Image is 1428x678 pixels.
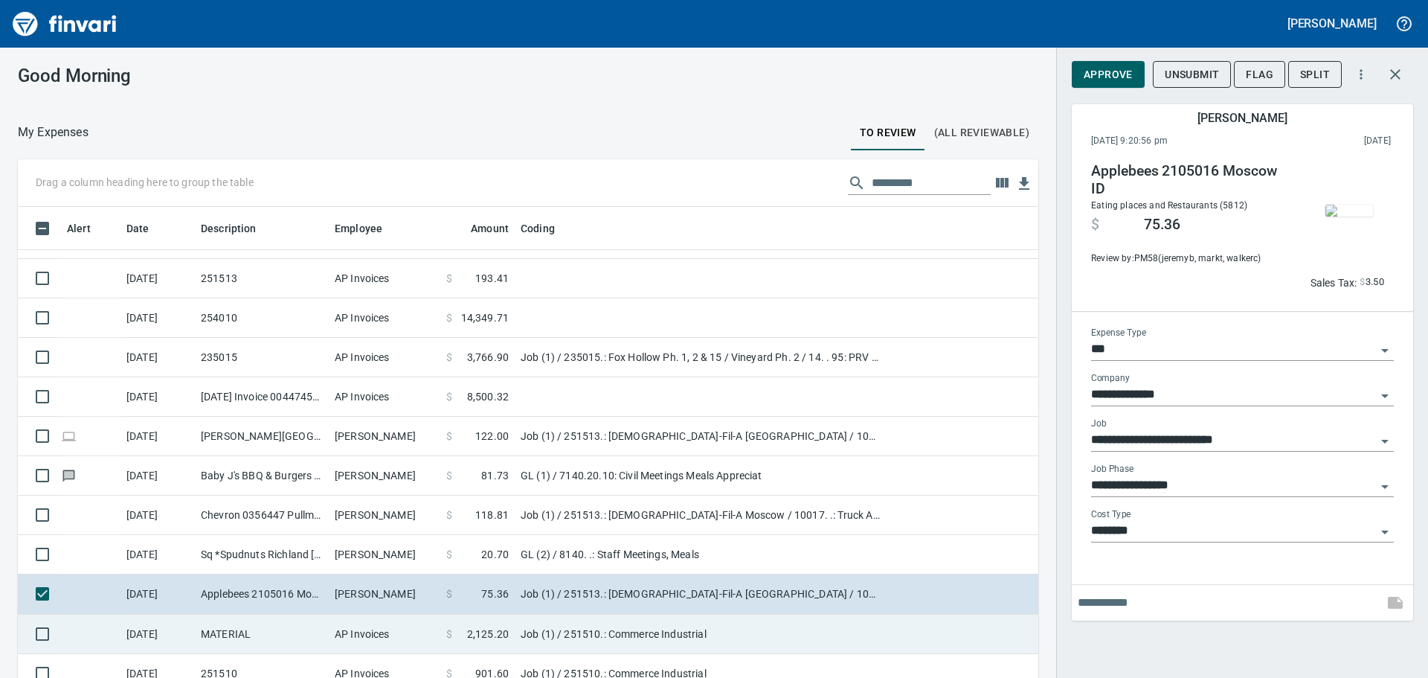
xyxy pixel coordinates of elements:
span: Amount [451,220,509,237]
td: GL (2) / 8140. .: Staff Meetings, Meals [515,535,887,575]
span: Split [1300,65,1330,84]
td: [DATE] [120,615,195,654]
img: Finvari [9,6,120,42]
button: Unsubmit [1153,61,1231,89]
td: [DATE] [120,496,195,535]
td: 251513 [195,259,329,298]
button: [PERSON_NAME] [1284,12,1380,35]
p: Sales Tax: [1310,275,1357,290]
span: $ [446,508,452,522]
span: $ [446,271,452,286]
td: Chevron 0356447 Pullman [GEOGRAPHIC_DATA] [195,496,329,535]
span: Description [201,220,276,237]
span: Amount [471,220,509,237]
img: receipts%2Ftapani%2F2025-09-30%2FNmQmilQWMybna7jLTwDTr9PeuvB2__EyF3OhqwnU9foG35k3pU_thumb.jpg [1325,205,1373,217]
span: (All Reviewable) [934,124,1029,142]
span: To Review [860,124,916,142]
span: Flag [1246,65,1273,84]
span: 75.36 [1144,216,1180,234]
span: 8,500.32 [467,389,509,404]
span: $ [1091,216,1099,234]
span: Unsubmit [1165,65,1219,84]
td: AP Invoices [329,298,440,338]
td: [PERSON_NAME] [329,456,440,496]
span: $ [446,389,452,404]
button: More [1345,58,1377,91]
p: My Expenses [18,124,89,141]
td: GL (1) / 7140.20.10: Civil Meetings Meals Appreciat [515,456,887,496]
span: 14,349.71 [461,310,509,325]
span: $ [446,429,452,444]
td: Sq *Spudnuts Richland [GEOGRAPHIC_DATA] [195,535,329,575]
td: [DATE] [120,338,195,377]
td: [DATE] [120,417,195,456]
span: Coding [521,220,574,237]
span: 20.70 [481,547,509,562]
span: Has messages [61,470,77,480]
label: Cost Type [1091,511,1131,519]
td: AP Invoices [329,338,440,377]
span: 2,125.20 [467,627,509,642]
button: Open [1374,386,1395,406]
span: $ [446,547,452,562]
span: 3.50 [1366,274,1385,291]
td: AP Invoices [329,615,440,654]
button: Open [1374,431,1395,452]
td: MATERIAL [195,615,329,654]
span: 81.73 [481,468,509,483]
td: [DATE] [120,377,195,417]
span: Online transaction [61,431,77,441]
td: [DATE] [120,575,195,614]
span: $ [1360,274,1365,291]
span: Eating places and Restaurants (5812) [1091,200,1247,211]
span: This records your note into the expense. If you would like to send a message to an employee inste... [1377,585,1413,621]
td: Job (1) / 235015.: Fox Hollow Ph. 1, 2 & 15 / Vineyard Ph. 2 / 14. . 95: PRV Rework / 3: Material [515,338,887,377]
label: Expense Type [1091,329,1146,338]
td: 254010 [195,298,329,338]
button: Choose columns to display [991,172,1013,194]
label: Job Phase [1091,465,1133,474]
button: Split [1288,61,1342,89]
span: This charge was settled by the merchant and appears on the 2025/10/04 statement. [1266,134,1391,149]
span: $ [446,586,452,601]
button: Open [1374,340,1395,361]
td: Job (1) / 251513.: [DEMOGRAPHIC_DATA]-Fil-A [GEOGRAPHIC_DATA] / 1020. .: Per Diem / 5: Other [515,417,887,456]
span: Coding [521,220,555,237]
span: 193.41 [475,271,509,286]
td: Job (1) / 251513.: [DEMOGRAPHIC_DATA]-Fil-A Moscow / 10017. .: Truck Allowance (PM) / 5: Other [515,496,887,535]
button: Download table [1013,173,1035,195]
span: 122.00 [475,429,509,444]
span: Employee [335,220,382,237]
nav: breadcrumb [18,124,89,141]
td: [PERSON_NAME][GEOGRAPHIC_DATA] [195,417,329,456]
span: Approve [1084,65,1133,84]
button: Approve [1072,61,1145,89]
span: Alert [67,220,110,237]
span: Description [201,220,257,237]
span: $ [446,468,452,483]
button: Open [1374,522,1395,543]
td: [DATE] [120,456,195,496]
td: [PERSON_NAME] [329,535,440,575]
button: Sales Tax:$3.50 [1307,271,1388,294]
span: Alert [67,220,91,237]
span: Review by: PM58 (jeremyb, markt, walkerc) [1091,252,1293,266]
td: AP Invoices [329,377,440,417]
td: Job (1) / 251513.: [DEMOGRAPHIC_DATA]-Fil-A [GEOGRAPHIC_DATA] / 1020. .: Per Diem / 5: Other [515,575,887,614]
button: Open [1374,476,1395,497]
td: [DATE] [120,535,195,575]
td: [PERSON_NAME] [329,575,440,614]
button: Close transaction [1377,57,1413,92]
span: 118.81 [475,508,509,522]
h3: Good Morning [18,65,334,86]
td: Job (1) / 251510.: Commerce Industrial [515,615,887,654]
h5: [PERSON_NAME] [1287,16,1377,31]
span: 3,766.90 [467,350,509,365]
label: Job [1091,420,1107,429]
td: AP Invoices [329,259,440,298]
button: Flag [1234,61,1285,89]
td: [PERSON_NAME] [329,496,440,535]
span: [DATE] 9:20:56 pm [1091,134,1266,149]
td: [DATE] Invoice 0044745987 from [MEDICAL_DATA] Industrial (1-30405) [195,377,329,417]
